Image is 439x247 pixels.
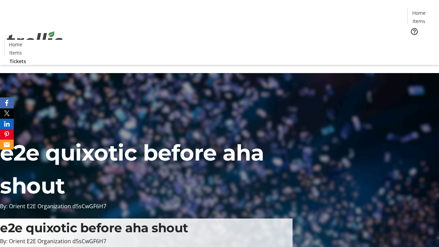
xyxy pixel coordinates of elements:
a: Tickets [4,58,32,65]
span: Tickets [413,40,429,47]
span: Home [412,9,426,16]
button: Help [407,25,421,38]
a: Home [4,41,26,48]
a: Items [408,17,430,25]
a: Items [4,49,26,56]
a: Tickets [407,40,435,47]
span: Home [9,41,22,48]
span: Items [9,49,22,56]
a: Home [408,9,430,16]
img: Orient E2E Organization d5sCwGF6H7's Logo [4,24,65,58]
span: Items [413,17,425,25]
span: Tickets [10,58,26,65]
